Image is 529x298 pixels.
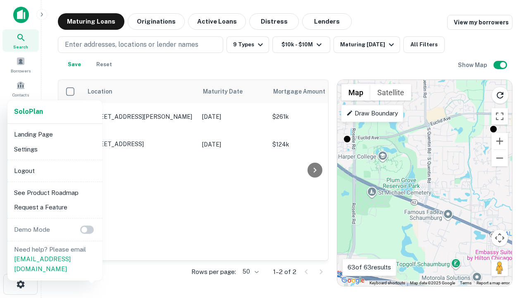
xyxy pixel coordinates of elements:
[11,163,99,178] li: Logout
[14,107,43,117] a: SoloPlan
[11,127,99,142] li: Landing Page
[11,185,99,200] li: See Product Roadmap
[11,225,53,235] p: Demo Mode
[11,142,99,157] li: Settings
[14,255,71,272] a: [EMAIL_ADDRESS][DOMAIN_NAME]
[488,232,529,272] iframe: Chat Widget
[14,108,43,115] strong: Solo Plan
[11,200,99,215] li: Request a Feature
[14,245,96,274] p: Need help? Please email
